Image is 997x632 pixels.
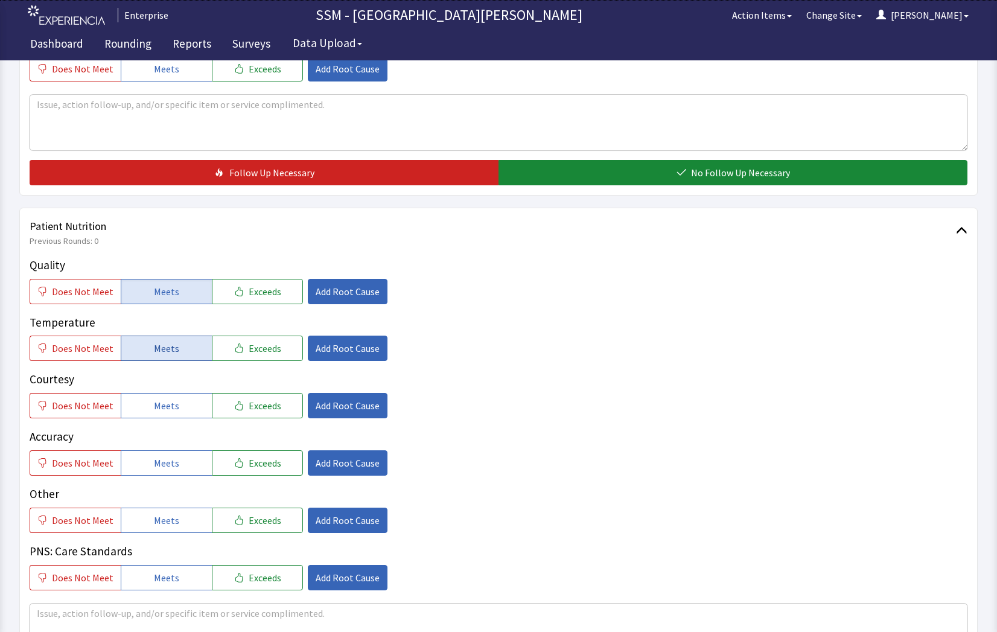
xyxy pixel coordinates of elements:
[308,279,387,304] button: Add Root Cause
[212,393,303,418] button: Exceeds
[164,30,220,60] a: Reports
[308,450,387,476] button: Add Root Cause
[154,456,179,470] span: Meets
[799,3,869,27] button: Change Site
[52,398,113,413] span: Does Not Meet
[30,371,967,388] p: Courtesy
[173,5,725,25] p: SSM - [GEOGRAPHIC_DATA][PERSON_NAME]
[30,218,956,235] span: Patient Nutrition
[212,508,303,533] button: Exceeds
[212,336,303,361] button: Exceeds
[30,543,967,560] p: PNS: Care Standards
[249,570,281,585] span: Exceeds
[28,5,105,25] img: experiencia_logo.png
[498,160,967,185] button: No Follow Up Necessary
[308,565,387,590] button: Add Root Cause
[30,450,121,476] button: Does Not Meet
[30,279,121,304] button: Does Not Meet
[249,398,281,413] span: Exceeds
[249,513,281,528] span: Exceeds
[869,3,976,27] button: [PERSON_NAME]
[121,508,212,533] button: Meets
[249,341,281,356] span: Exceeds
[52,570,113,585] span: Does Not Meet
[316,398,380,413] span: Add Root Cause
[154,62,179,76] span: Meets
[154,398,179,413] span: Meets
[308,393,387,418] button: Add Root Cause
[316,341,380,356] span: Add Root Cause
[121,565,212,590] button: Meets
[308,56,387,81] button: Add Root Cause
[52,284,113,299] span: Does Not Meet
[229,165,314,180] span: Follow Up Necessary
[285,32,369,54] button: Data Upload
[691,165,790,180] span: No Follow Up Necessary
[249,284,281,299] span: Exceeds
[30,56,121,81] button: Does Not Meet
[121,336,212,361] button: Meets
[316,456,380,470] span: Add Root Cause
[30,160,498,185] button: Follow Up Necessary
[154,341,179,356] span: Meets
[118,8,168,22] div: Enterprise
[212,450,303,476] button: Exceeds
[212,56,303,81] button: Exceeds
[308,336,387,361] button: Add Root Cause
[308,508,387,533] button: Add Root Cause
[30,428,967,445] p: Accuracy
[52,62,113,76] span: Does Not Meet
[30,336,121,361] button: Does Not Meet
[316,62,380,76] span: Add Root Cause
[95,30,161,60] a: Rounding
[212,279,303,304] button: Exceeds
[30,235,956,247] span: Previous Rounds: 0
[316,284,380,299] span: Add Root Cause
[30,257,967,274] p: Quality
[52,341,113,356] span: Does Not Meet
[249,456,281,470] span: Exceeds
[154,284,179,299] span: Meets
[30,393,121,418] button: Does Not Meet
[30,508,121,533] button: Does Not Meet
[316,570,380,585] span: Add Root Cause
[121,450,212,476] button: Meets
[30,314,967,331] p: Temperature
[52,456,113,470] span: Does Not Meet
[21,30,92,60] a: Dashboard
[121,279,212,304] button: Meets
[725,3,799,27] button: Action Items
[121,56,212,81] button: Meets
[121,393,212,418] button: Meets
[154,513,179,528] span: Meets
[212,565,303,590] button: Exceeds
[223,30,279,60] a: Surveys
[249,62,281,76] span: Exceeds
[52,513,113,528] span: Does Not Meet
[30,485,967,503] p: Other
[316,513,380,528] span: Add Root Cause
[30,565,121,590] button: Does Not Meet
[154,570,179,585] span: Meets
